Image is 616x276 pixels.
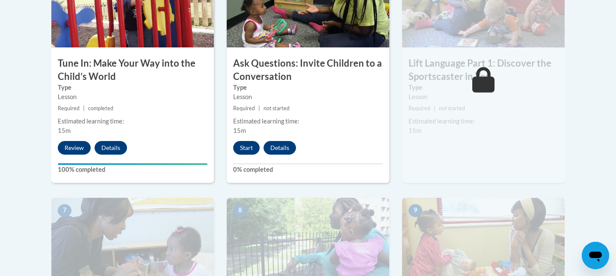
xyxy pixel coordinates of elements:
button: Details [264,141,296,155]
span: 7 [58,204,71,217]
div: Your progress [58,163,207,165]
span: | [434,105,435,112]
span: completed [88,105,113,112]
span: Required [233,105,255,112]
h3: Ask Questions: Invite Children to a Conversation [227,57,389,83]
span: | [83,105,85,112]
label: 100% completed [58,165,207,174]
label: Type [409,83,558,92]
div: Lesson [409,92,558,102]
div: Estimated learning time: [409,117,558,126]
span: 15m [58,127,71,134]
span: 15m [409,127,421,134]
div: Estimated learning time: [233,117,383,126]
span: 15m [233,127,246,134]
span: | [258,105,260,112]
label: Type [233,83,383,92]
h3: Tune In: Make Your Way into the Child’s World [51,57,214,83]
span: not started [439,105,465,112]
span: 8 [233,204,247,217]
button: Details [95,141,127,155]
div: Lesson [58,92,207,102]
div: Estimated learning time: [58,117,207,126]
iframe: Button to launch messaging window [582,242,609,269]
h3: Lift Language Part 1: Discover the Sportscaster in You [402,57,565,83]
button: Review [58,141,91,155]
span: Required [58,105,80,112]
label: 0% completed [233,165,383,174]
span: not started [264,105,290,112]
label: Type [58,83,207,92]
div: Lesson [233,92,383,102]
span: 9 [409,204,422,217]
span: Required [409,105,430,112]
button: Start [233,141,260,155]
